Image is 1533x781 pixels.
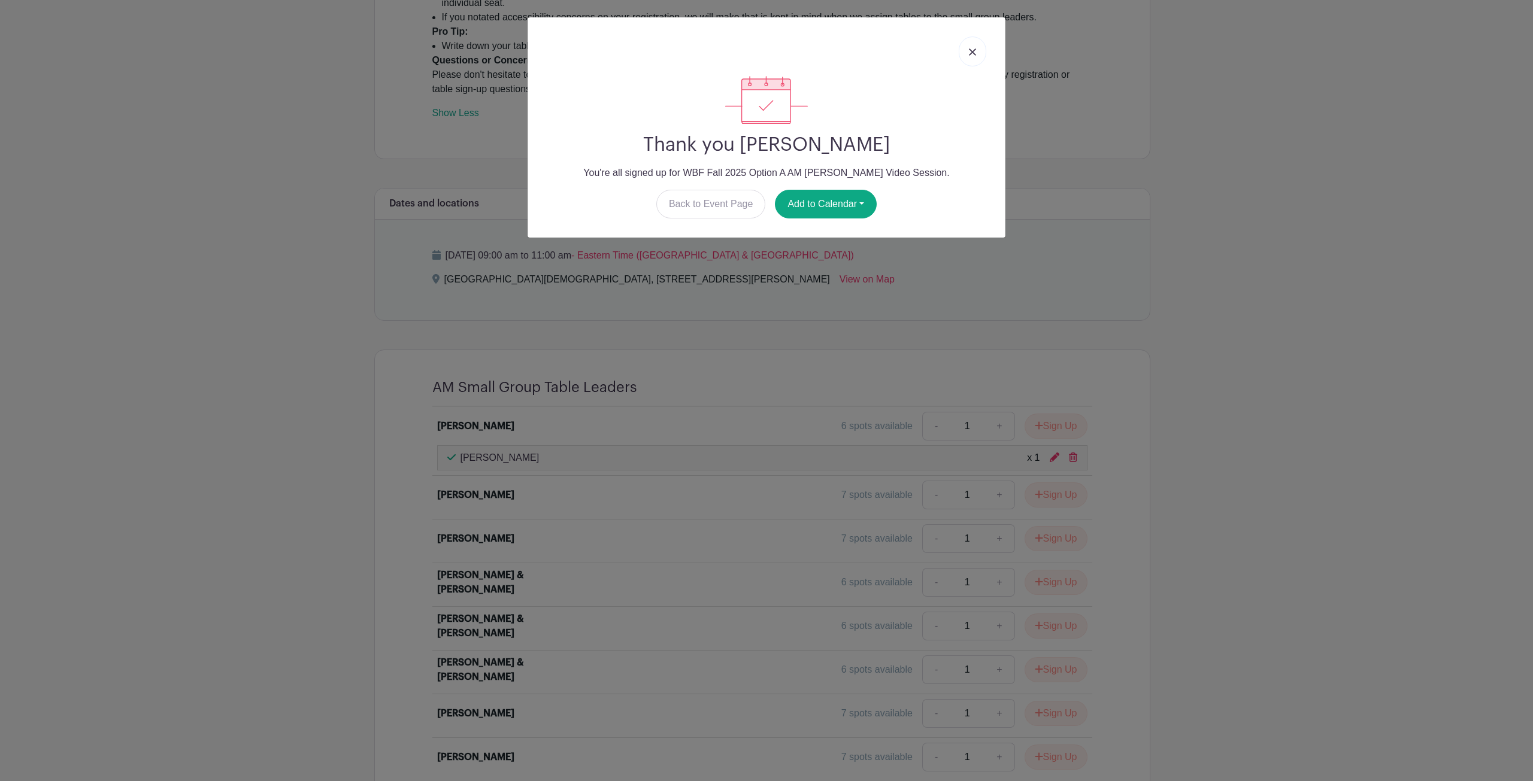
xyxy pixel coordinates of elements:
button: Add to Calendar [775,190,877,218]
img: signup_complete-c468d5dda3e2740ee63a24cb0ba0d3ce5d8a4ecd24259e683200fb1569d990c8.svg [725,76,808,124]
a: Back to Event Page [656,190,766,218]
h2: Thank you [PERSON_NAME] [537,133,996,156]
img: close_button-5f87c8562297e5c2d7936805f587ecaba9071eb48480494691a3f1689db116b3.svg [969,48,976,56]
p: You're all signed up for WBF Fall 2025 Option A AM [PERSON_NAME] Video Session. [537,166,996,180]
